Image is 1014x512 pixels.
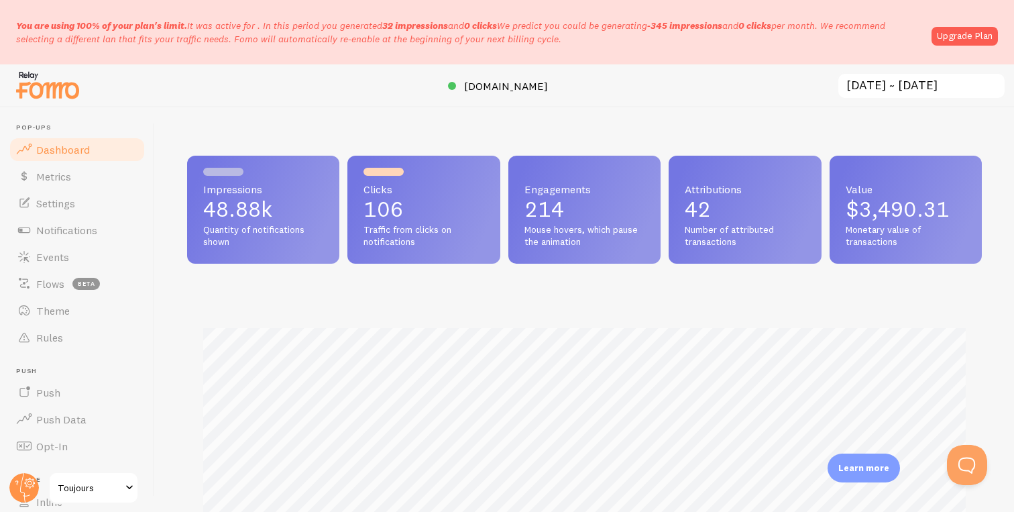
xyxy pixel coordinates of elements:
[36,413,87,426] span: Push Data
[36,277,64,291] span: Flows
[363,224,484,248] span: Traffic from clicks on notifications
[8,136,146,163] a: Dashboard
[524,184,644,195] span: Engagements
[203,224,323,248] span: Quantity of notifications shown
[8,244,146,270] a: Events
[36,440,68,453] span: Opt-In
[685,184,805,195] span: Attributions
[647,19,771,32] span: and
[16,19,923,46] p: It was active for . In this period you generated We predict you could be generating per month. We...
[8,163,146,190] a: Metrics
[36,223,97,237] span: Notifications
[14,68,81,102] img: fomo-relay-logo-orange.svg
[524,199,644,220] p: 214
[36,304,70,317] span: Theme
[36,170,71,183] span: Metrics
[382,19,448,32] b: 32 impressions
[36,143,90,156] span: Dashboard
[72,278,100,290] span: beta
[8,379,146,406] a: Push
[203,184,323,195] span: Impressions
[685,199,805,220] p: 42
[846,196,950,222] span: $3,490.31
[16,19,187,32] span: You are using 100% of your plan's limit.
[524,224,644,248] span: Mouse hovers, which pause the animation
[8,297,146,324] a: Theme
[36,386,60,399] span: Push
[838,462,889,474] p: Learn more
[932,27,998,46] a: Upgrade Plan
[48,472,139,504] a: Toujours
[36,197,75,210] span: Settings
[36,331,63,344] span: Rules
[16,123,146,132] span: Pop-ups
[363,184,484,195] span: Clicks
[828,454,900,482] div: Learn more
[36,250,69,264] span: Events
[203,199,323,220] p: 48.88k
[464,19,497,32] b: 0 clicks
[846,224,966,248] span: Monetary value of transactions
[738,19,771,32] b: 0 clicks
[58,480,121,496] span: Toujours
[685,224,805,248] span: Number of attributed transactions
[8,270,146,297] a: Flows beta
[382,19,497,32] span: and
[846,184,966,195] span: Value
[8,433,146,460] a: Opt-In
[8,190,146,217] a: Settings
[8,324,146,351] a: Rules
[363,199,484,220] p: 106
[947,445,987,485] iframe: Help Scout Beacon - Open
[8,217,146,244] a: Notifications
[36,495,62,509] span: Inline
[16,367,146,376] span: Push
[8,406,146,433] a: Push Data
[647,19,722,32] b: -345 impressions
